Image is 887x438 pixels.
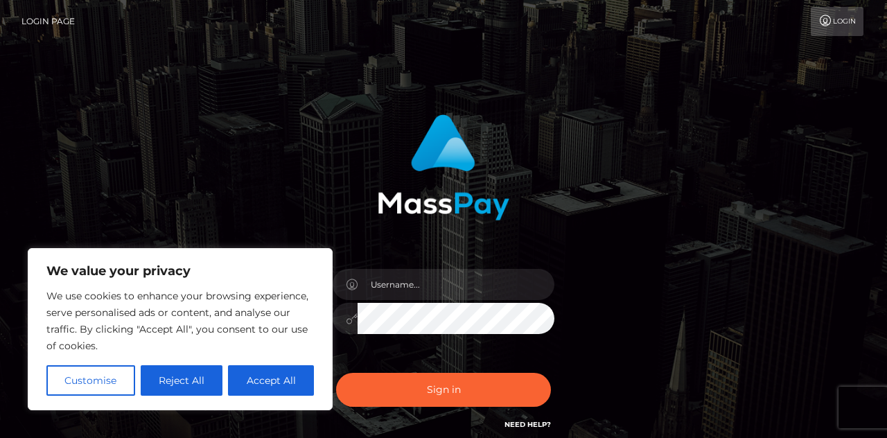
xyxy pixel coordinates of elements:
p: We value your privacy [46,263,314,279]
button: Reject All [141,365,223,396]
button: Accept All [228,365,314,396]
button: Sign in [336,373,551,407]
img: MassPay Login [378,114,509,220]
p: We use cookies to enhance your browsing experience, serve personalised ads or content, and analys... [46,288,314,354]
a: Login [811,7,863,36]
div: We value your privacy [28,248,333,410]
a: Need Help? [504,420,551,429]
input: Username... [358,269,554,300]
button: Customise [46,365,135,396]
a: Login Page [21,7,75,36]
